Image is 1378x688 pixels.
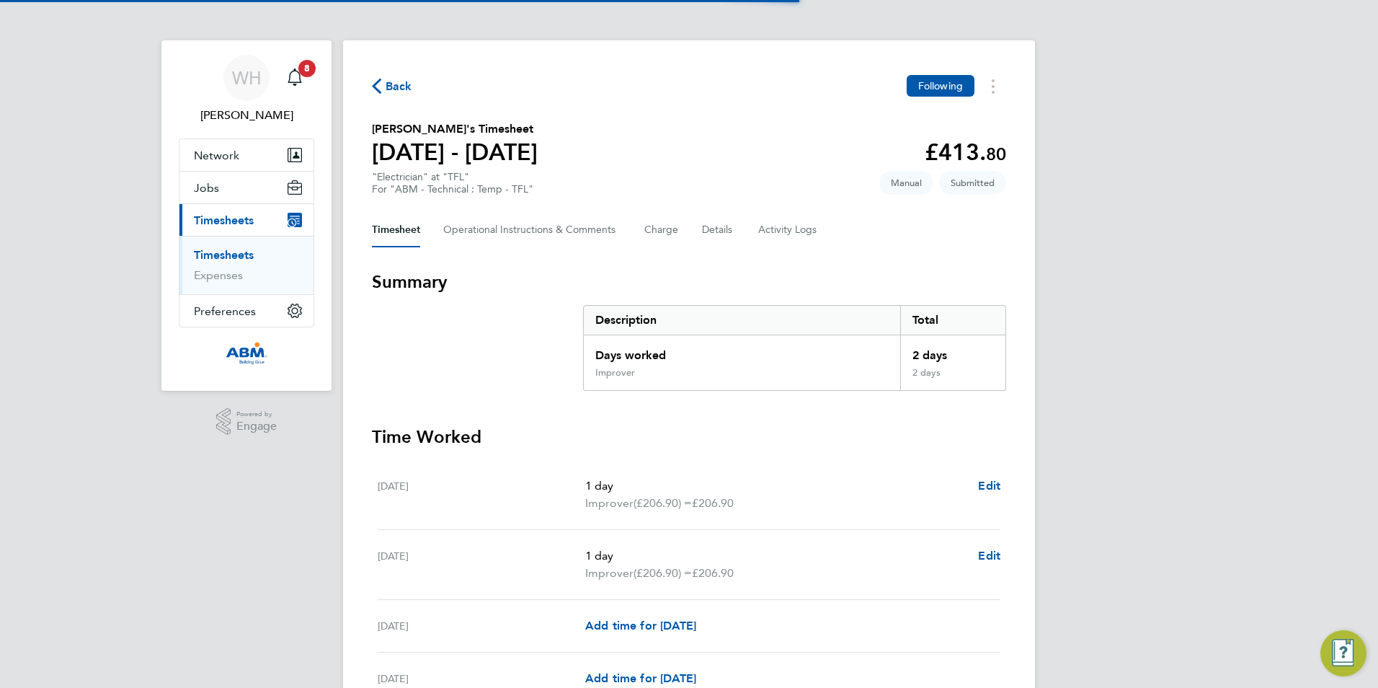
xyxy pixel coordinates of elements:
h1: [DATE] - [DATE] [372,138,538,167]
div: Timesheets [179,236,314,294]
button: Charge [644,213,679,247]
img: abm-technical-logo-retina.png [226,342,267,365]
button: Activity Logs [758,213,819,247]
div: Summary [583,305,1006,391]
span: This timesheet is Submitted. [939,171,1006,195]
button: Details [702,213,735,247]
div: "Electrician" at "TFL" [372,171,533,195]
div: Description [584,306,900,335]
h3: Time Worked [372,425,1006,449]
p: 1 day [585,477,966,495]
span: Back [386,78,412,95]
div: [DATE] [378,617,585,635]
span: William Hayes [179,107,314,124]
span: Add time for [DATE] [585,671,696,685]
span: Add time for [DATE] [585,619,696,632]
span: £206.90 [692,566,734,580]
span: Timesheets [194,213,254,227]
button: Engage Resource Center [1320,630,1366,676]
div: [DATE] [378,670,585,687]
a: Add time for [DATE] [585,617,696,635]
span: Preferences [194,304,256,318]
a: 8 [280,55,309,101]
a: Edit [978,477,1000,495]
span: Following [918,79,963,92]
div: For "ABM - Technical : Temp - TFL" [372,183,533,195]
a: Add time for [DATE] [585,670,696,687]
a: Timesheets [194,248,254,262]
a: WH[PERSON_NAME] [179,55,314,124]
button: Preferences [179,295,314,327]
a: Powered byEngage [216,408,277,436]
span: Improver [585,565,634,582]
span: Edit [978,549,1000,563]
a: Edit [978,547,1000,565]
button: Timesheets Menu [980,75,1006,97]
span: Powered by [236,408,277,420]
div: 2 days [900,335,1005,367]
div: Total [900,306,1005,335]
p: 1 day [585,547,966,565]
span: Improver [585,495,634,512]
span: (£206.90) = [634,496,692,510]
span: (£206.90) = [634,566,692,580]
button: Operational Instructions & Comments [443,213,621,247]
span: £206.90 [692,496,734,510]
nav: Main navigation [161,40,332,391]
app-decimal: £413. [925,138,1006,166]
span: 80 [986,144,1006,164]
h3: Summary [372,270,1006,294]
span: WH [232,69,262,87]
div: [DATE] [378,477,585,512]
span: 8 [298,60,316,77]
div: 2 days [900,367,1005,390]
span: Network [194,149,239,162]
div: [DATE] [378,547,585,582]
button: Following [907,75,974,97]
span: Jobs [194,181,219,195]
button: Timesheets [179,204,314,236]
span: Edit [978,479,1000,493]
span: Engage [236,420,277,433]
h2: [PERSON_NAME]'s Timesheet [372,120,538,138]
button: Back [372,77,412,95]
a: Go to home page [179,342,314,365]
button: Network [179,139,314,171]
span: This timesheet was manually created. [879,171,933,195]
button: Timesheet [372,213,420,247]
a: Expenses [194,268,243,282]
div: Improver [595,367,635,379]
button: Jobs [179,172,314,203]
div: Days worked [584,335,900,367]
